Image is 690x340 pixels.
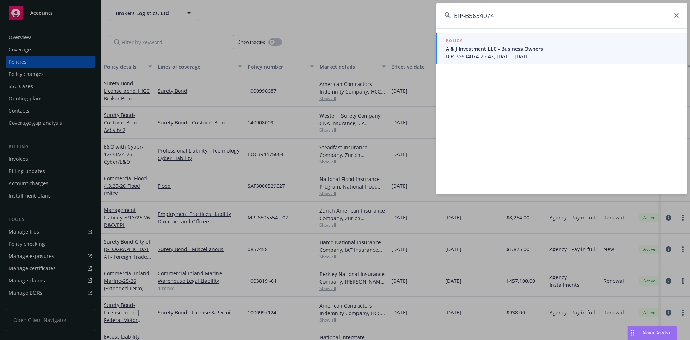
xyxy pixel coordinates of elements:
span: BIP-B5634074-25-42, [DATE]-[DATE] [446,53,679,60]
input: Search... [436,3,687,28]
div: Drag to move [628,326,637,340]
button: Nova Assist [627,326,677,340]
span: Nova Assist [643,330,671,336]
a: POLICYA & J Investment LLC - Business OwnersBIP-B5634074-25-42, [DATE]-[DATE] [436,33,687,64]
h5: POLICY [446,37,463,44]
span: A & J Investment LLC - Business Owners [446,45,679,53]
